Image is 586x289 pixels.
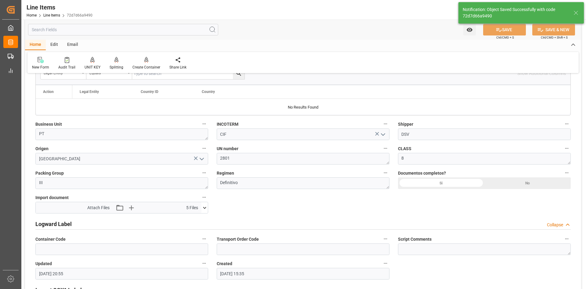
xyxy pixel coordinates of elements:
button: Shipper [563,120,571,128]
div: Line Items [27,3,92,12]
span: Transport Order Code [217,236,259,243]
button: Packing Group [200,169,208,177]
button: search button [233,68,244,79]
button: Regimen [382,169,389,177]
div: New Form [32,65,49,70]
button: open menu [86,68,132,79]
span: Created [217,261,232,267]
input: Type to search/select [217,128,389,140]
h2: Logward Label [35,220,72,228]
span: Business Unit [35,121,62,128]
span: Packing Group [35,170,64,176]
span: 5 Files [186,205,198,211]
span: CLASS [398,146,411,152]
button: open menu [378,130,387,139]
input: Type to search [132,68,244,79]
button: INCOTERM [382,120,389,128]
button: Business Unit [200,120,208,128]
span: Updated [35,261,52,267]
button: Import document [200,193,208,201]
span: Country ID [141,90,158,94]
textarea: 2801 [217,153,389,165]
textarea: PT [35,128,208,140]
span: Regimen [217,170,234,176]
button: SAVE & NEW [532,24,575,35]
span: Ctrl/CMD + S [496,35,514,40]
button: Origen [200,144,208,152]
span: Country [202,90,215,94]
textarea: 8 [398,153,571,165]
textarea: Definitivo [217,177,389,189]
button: Container Code [200,235,208,243]
button: Created [382,259,389,267]
div: Collapse [547,222,563,228]
button: open menu [463,24,476,35]
span: Import document [35,195,69,201]
span: Container Code [35,236,66,243]
span: Script Comments [398,236,432,243]
a: Home [27,13,37,17]
button: CLASS [563,144,571,152]
button: open menu [41,68,86,79]
span: Documentos completos? [398,170,446,176]
div: Edit [46,40,63,50]
div: Notification: Object Saved Successfully with code 72d7d66a9490 [463,6,568,19]
span: INCOTERM [217,121,238,128]
button: Documentos completos? [563,169,571,177]
span: Shipper [398,121,413,128]
span: Legal Entity [80,90,99,94]
div: No [484,177,571,189]
input: DD.MM.YYYY HH:MM [217,268,389,280]
button: Script Comments [563,235,571,243]
div: Si [398,177,484,189]
textarea: III [35,177,208,189]
button: UN number [382,144,389,152]
div: Share Link [169,65,186,70]
div: Action [43,90,54,94]
span: Origen [35,146,49,152]
span: Ctrl/CMD + Shift + S [541,35,568,40]
button: Updated [200,259,208,267]
div: Audit Trail [58,65,75,70]
input: Search Fields [28,24,218,35]
button: open menu [197,154,206,164]
span: Attach Files [87,205,110,211]
a: Line Items [43,13,60,17]
span: UN number [217,146,238,152]
button: SAVE [483,24,526,35]
div: UNIT KEY [85,65,100,70]
input: DD.MM.YYYY HH:MM [35,268,208,280]
div: Home [25,40,46,50]
div: Create Container [132,65,160,70]
div: Email [63,40,83,50]
button: Transport Order Code [382,235,389,243]
div: Splitting [110,65,123,70]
